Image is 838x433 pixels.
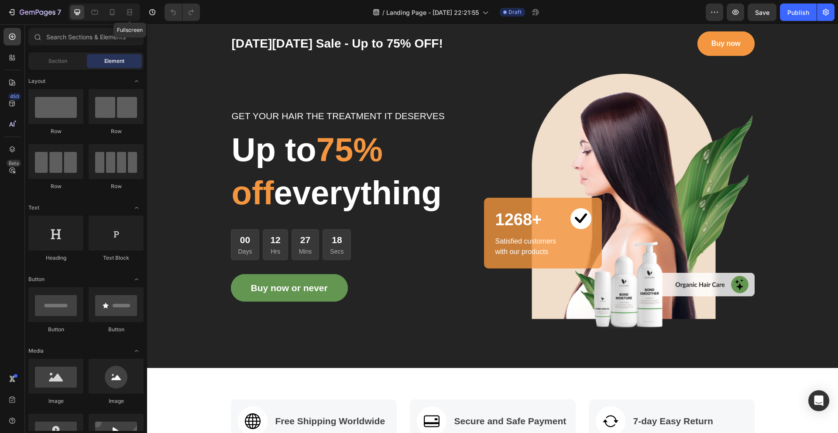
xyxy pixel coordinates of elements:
[89,127,144,135] div: Row
[28,182,83,190] div: Row
[84,250,201,278] button: Buy now or never
[28,204,39,212] span: Text
[787,8,809,17] div: Publish
[755,9,769,16] span: Save
[8,93,21,100] div: 450
[423,184,444,205] img: Alt Image
[346,49,608,312] img: Alt Image
[508,8,522,16] span: Draft
[130,272,144,286] span: Toggle open
[28,127,83,135] div: Row
[183,209,196,223] div: 18
[348,212,422,233] p: Satisfied customers with our products
[89,397,144,405] div: Image
[152,209,165,223] div: 27
[270,382,299,412] img: Alt Image
[28,254,83,262] div: Heading
[28,28,144,45] input: Search Sections & Elements
[28,77,45,85] span: Layout
[386,8,479,17] span: Landing Page - [DATE] 22:21:55
[28,347,44,355] span: Media
[307,390,419,404] p: Secure and Safe Payment
[89,326,144,333] div: Button
[91,382,120,412] img: Alt Image
[165,3,200,21] div: Undo/Redo
[7,160,21,167] div: Beta
[28,397,83,405] div: Image
[382,8,385,17] span: /
[183,223,196,232] p: Secs
[28,326,83,333] div: Button
[130,74,144,88] span: Toggle open
[3,3,65,21] button: 7
[748,3,776,21] button: Save
[152,223,165,232] p: Mins
[486,390,566,404] p: 7-day Easy Return
[130,201,144,215] span: Toggle open
[147,24,838,433] iframe: Design area
[28,275,45,283] span: Button
[48,57,67,65] span: Section
[89,182,144,190] div: Row
[780,3,817,21] button: Publish
[89,254,144,262] div: Text Block
[104,257,181,271] div: Buy now or never
[449,382,478,412] img: Alt Image
[808,390,829,411] div: Open Intercom Messenger
[128,390,238,404] p: Free Shipping Worldwide
[57,7,61,17] p: 7
[130,344,144,358] span: Toggle open
[348,185,409,206] p: 1268+
[104,57,124,65] span: Element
